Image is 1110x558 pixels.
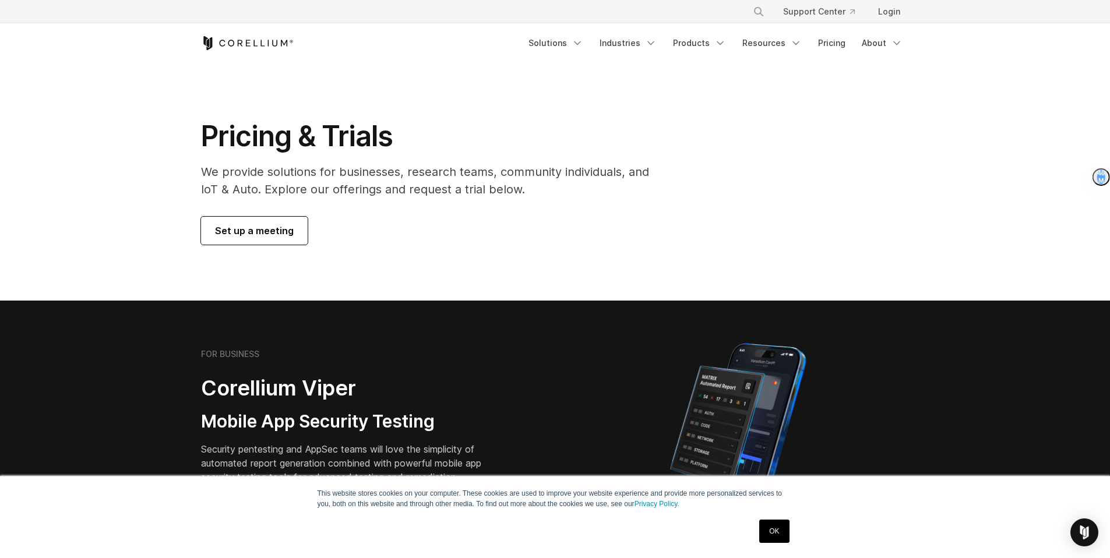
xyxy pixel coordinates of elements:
[811,33,852,54] a: Pricing
[521,33,910,54] div: Navigation Menu
[201,217,308,245] a: Set up a meeting
[735,33,809,54] a: Resources
[318,488,793,509] p: This website stores cookies on your computer. These cookies are used to improve your website expe...
[650,338,826,542] img: Corellium MATRIX automated report on iPhone showing app vulnerability test results across securit...
[201,375,499,401] h2: Corellium Viper
[855,33,910,54] a: About
[593,33,664,54] a: Industries
[748,1,769,22] button: Search
[521,33,590,54] a: Solutions
[201,163,665,198] p: We provide solutions for businesses, research teams, community individuals, and IoT & Auto. Explo...
[774,1,864,22] a: Support Center
[739,1,910,22] div: Navigation Menu
[201,36,294,50] a: Corellium Home
[201,119,665,154] h1: Pricing & Trials
[666,33,733,54] a: Products
[201,442,499,484] p: Security pentesting and AppSec teams will love the simplicity of automated report generation comb...
[215,224,294,238] span: Set up a meeting
[759,520,789,543] a: OK
[201,411,499,433] h3: Mobile App Security Testing
[201,349,259,359] h6: FOR BUSINESS
[1070,518,1098,546] div: Open Intercom Messenger
[635,500,679,508] a: Privacy Policy.
[869,1,910,22] a: Login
